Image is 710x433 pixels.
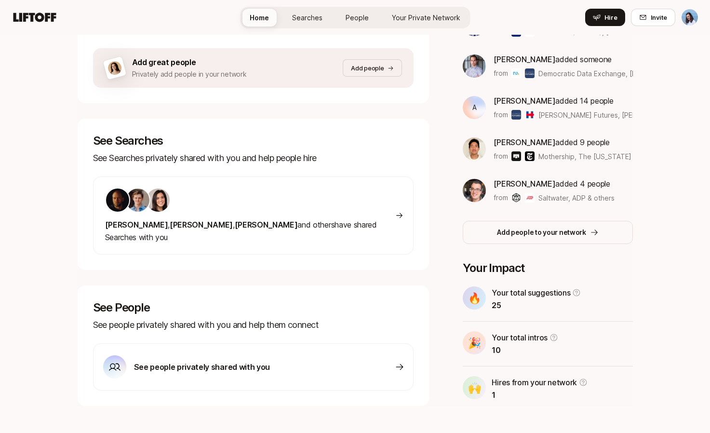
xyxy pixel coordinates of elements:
[93,301,414,314] p: See People
[651,13,667,22] span: Invite
[168,220,170,230] span: ,
[93,134,414,148] p: See Searches
[538,28,688,36] span: ProPhone (YC W21), [PERSON_NAME] & others
[463,261,632,275] p: Your Impact
[463,221,632,244] button: Add people to your network
[351,63,384,73] p: Add people
[494,95,632,107] p: added 14 people
[604,13,617,22] span: Hire
[511,68,521,78] img: Democratic Data Exchange
[492,299,581,311] p: 25
[392,13,460,23] span: Your Private Network
[463,331,486,354] div: 🎉
[525,193,535,203] img: ADP
[384,9,468,27] a: Your Private Network
[492,331,548,344] p: Your total intros
[105,220,377,242] span: and others have shared Searches with you
[338,9,376,27] a: People
[585,9,625,26] button: Hire
[132,68,247,80] p: Privately add people in your network
[463,54,486,78] img: 2da14d1a_e478_480a_8b54_4da44c107396.jpg
[106,60,122,76] img: woman-on-brown-bg.png
[494,54,555,64] span: [PERSON_NAME]
[132,56,247,68] p: Add great people
[463,137,486,161] img: c3894d86_b3f1_4e23_a0e4_4d923f503b0e.jpg
[292,13,322,23] span: Searches
[284,9,330,27] a: Searches
[492,376,577,389] p: Hires from your network
[170,220,233,230] span: [PERSON_NAME]
[250,13,269,23] span: Home
[93,318,414,332] p: See people privately shared with you and help them connect
[346,13,369,23] span: People
[494,177,615,190] p: added 4 people
[497,227,586,238] p: Add people to your network
[511,151,521,161] img: Mothership
[126,189,149,212] img: 3263d9e2_344a_4053_b33f_6d0678704667.jpg
[492,286,570,299] p: Your total suggestions
[106,189,129,212] img: 26d23996_e204_480d_826d_8aac4dc78fb2.jpg
[463,179,486,202] img: c551205c_2ef0_4c80_93eb_6f7da1791649.jpg
[472,102,477,113] p: A
[511,110,521,120] img: Schmidt Futures
[494,150,508,162] p: from
[538,193,615,203] span: Saltwater, ADP & others
[494,53,632,66] p: added someone
[494,192,508,203] p: from
[494,68,508,79] p: from
[105,220,168,230] span: [PERSON_NAME]
[147,189,170,212] img: 71d7b91d_d7cb_43b4_a7ea_a9b2f2cc6e03.jpg
[631,9,675,26] button: Invite
[525,110,535,120] img: Hillary for America
[525,68,535,78] img: Schmidt Futures
[93,151,414,165] p: See Searches privately shared with you and help people hire
[134,361,270,373] p: See people privately shared with you
[494,109,508,121] p: from
[681,9,698,26] button: Dan Tase
[494,96,555,106] span: [PERSON_NAME]
[463,286,486,310] div: 🔥
[494,179,555,189] span: [PERSON_NAME]
[525,151,535,161] img: The New York Times
[682,9,698,26] img: Dan Tase
[242,9,277,27] a: Home
[343,59,402,77] button: Add people
[235,220,298,230] span: [PERSON_NAME]
[494,136,632,149] p: added 9 people
[492,344,558,356] p: 10
[538,152,682,161] span: Mothership, The [US_STATE] Times & others
[492,389,588,401] p: 1
[494,137,555,147] span: [PERSON_NAME]
[463,376,486,399] div: 🙌
[511,193,521,203] img: Saltwater
[233,220,235,230] span: ,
